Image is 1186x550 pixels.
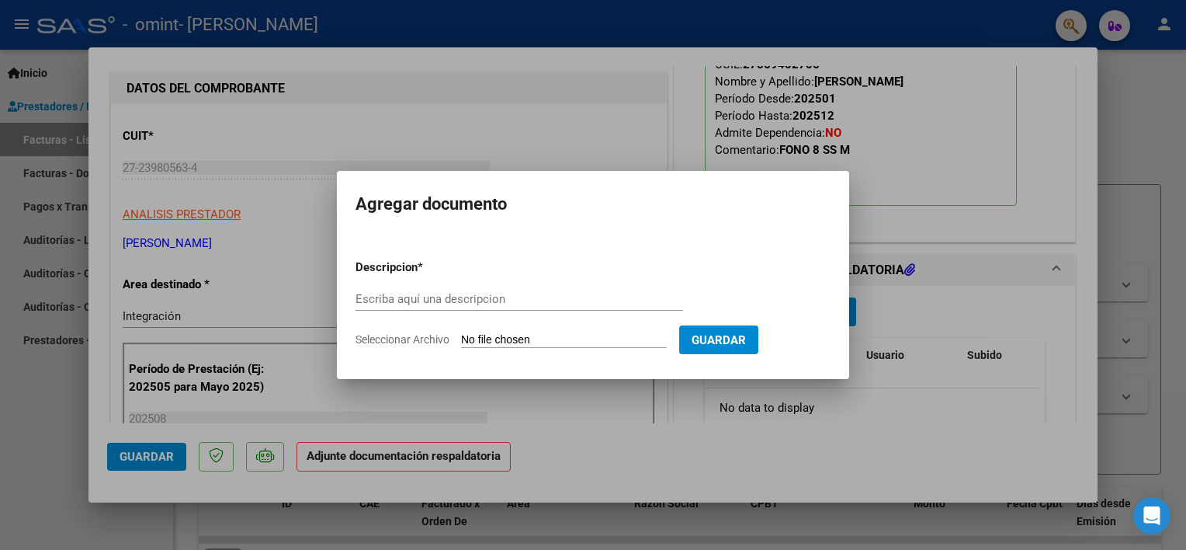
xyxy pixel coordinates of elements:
div: Open Intercom Messenger [1133,497,1170,534]
span: Seleccionar Archivo [355,333,449,346]
button: Guardar [679,325,758,354]
p: Descripcion [355,259,498,277]
span: Guardar [692,333,746,347]
h2: Agregar documento [355,190,831,219]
